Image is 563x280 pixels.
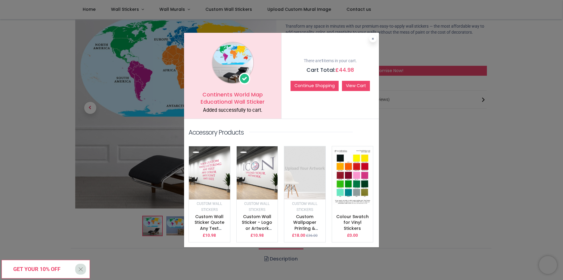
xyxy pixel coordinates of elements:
img: image_512 [189,146,230,199]
h5: Continents World Map Educational Wall Sticker [189,91,277,106]
div: Added successfully to cart. [189,107,277,114]
img: image_1024 [212,42,254,84]
a: Custom Wall Stickers [197,201,222,212]
p: Accessory Products [189,128,244,137]
h5: Cart Total: [286,66,374,74]
a: Colour Swatch for Vinyl Stickers [336,214,369,231]
p: There are items in your cart. [286,58,374,64]
small: £ [306,233,318,238]
span: 0.00 [349,233,358,238]
small: Custom Wall Stickers [292,202,318,212]
span: £ [335,66,354,74]
p: £ [347,233,358,239]
img: image_512 [332,146,373,205]
span: 44.98 [339,66,354,74]
p: £ [292,233,305,239]
p: £ [251,233,264,239]
button: Continue Shopping [291,81,339,91]
a: View Cart [342,81,370,91]
a: Custom Wall Stickers [244,201,270,212]
small: Custom Wall Stickers [244,202,270,212]
a: Custom Wall Sticker - Logo or Artwork Printing - Upload your design [242,214,272,249]
b: 1 [321,58,324,63]
img: image_512 [237,146,278,199]
a: Custom Wallpaper Printing & Custom Wall Murals [291,214,319,243]
small: Custom Wall Stickers [197,202,222,212]
a: Custom Wall Sticker Quote Any Text & Colour - Vinyl Lettering [192,214,227,243]
a: Custom Wall Stickers [292,201,318,212]
p: £ [203,233,216,239]
span: 10.98 [253,233,264,238]
span: 36.00 [308,233,318,238]
img: image_512 [284,146,325,199]
span: 10.98 [205,233,216,238]
span: 18.00 [294,233,305,238]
